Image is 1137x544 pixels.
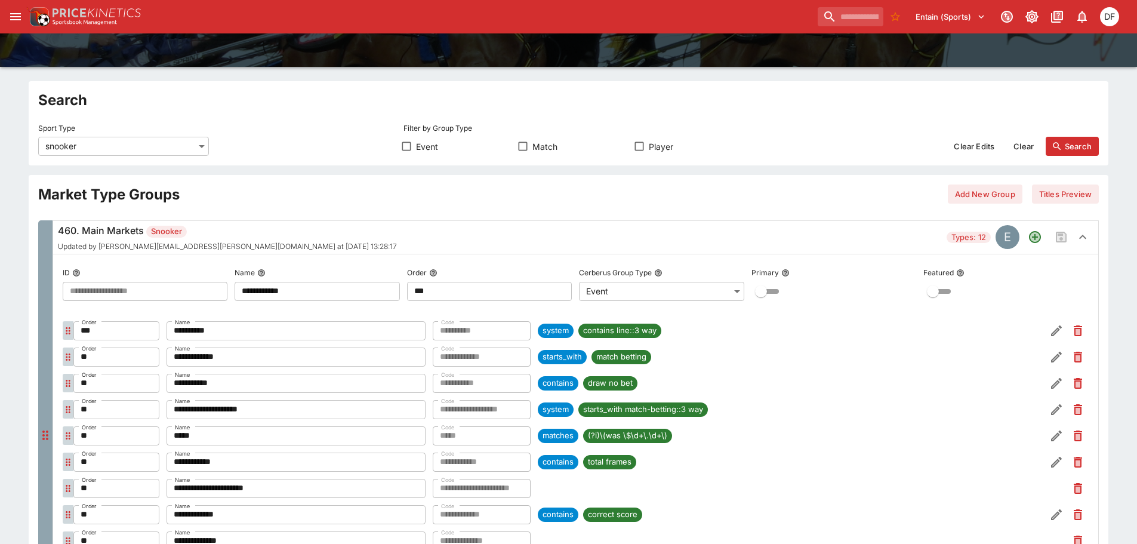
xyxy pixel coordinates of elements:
label: Name [175,421,190,435]
span: system [538,404,574,416]
label: Name [175,447,190,461]
label: Name [175,316,190,330]
p: ID [63,268,70,278]
p: Name [235,268,255,278]
button: Toggle light/dark mode [1021,6,1043,27]
button: Add a new Market type to the group [1024,226,1046,248]
label: Order [82,421,97,435]
button: Primary [781,269,790,277]
span: total frames [583,456,636,468]
div: Event [579,282,744,301]
button: Cerberus Group Type [654,269,663,277]
button: Remove Market Code from the group [1067,346,1089,368]
span: (?i)\(was \$\d+\.\d+\) [583,430,672,442]
img: PriceKinetics [53,8,141,17]
h2: Search [38,91,1099,109]
span: contains [538,509,578,521]
img: PriceKinetics Logo [26,5,50,29]
button: Remove Market Code from the group [1067,373,1089,394]
label: Code [441,368,455,382]
input: search [818,7,883,26]
button: Remove Market Code from the group [1067,451,1089,473]
button: ID [72,269,81,277]
label: Order [82,342,97,356]
label: Name [175,395,190,408]
label: Code [441,526,455,540]
label: Code [441,447,455,461]
span: Save changes to the Market Type group [1050,226,1072,248]
label: Code [441,395,455,408]
label: Order [82,474,97,487]
span: Updated by [PERSON_NAME][EMAIL_ADDRESS][PERSON_NAME][DOMAIN_NAME] at [DATE] 13:28:17 [58,242,397,251]
img: Sportsbook Management [53,20,117,25]
h6: 460. Main Markets [58,223,397,238]
button: Remove Market Code from the group [1067,399,1089,420]
button: Notifications [1071,6,1093,27]
div: snooker [38,137,209,156]
span: system [538,325,574,337]
button: Add New Group [948,185,1022,204]
button: Remove Market Code from the group [1067,425,1089,447]
span: Match [532,140,557,153]
button: David Foster [1096,4,1123,30]
label: Order [82,447,97,461]
span: match betting [591,351,651,363]
label: Order [82,395,97,408]
div: EVENT [996,225,1019,249]
button: Documentation [1046,6,1068,27]
button: No Bookmarks [886,7,905,26]
h2: Market Type Groups [38,185,180,204]
p: Featured [923,268,954,278]
span: draw no bet [583,377,637,389]
label: Order [82,500,97,514]
button: Remove Market Code from the group [1067,320,1089,342]
label: Order [82,368,97,382]
span: starts_with match-betting::3 way [578,404,708,416]
label: Name [175,474,190,487]
p: Order [407,268,427,278]
button: Clear [1006,137,1041,156]
label: Order [82,316,97,330]
span: Types: 12 [947,232,991,244]
label: Code [441,421,455,435]
span: Snooker [146,226,187,238]
button: Order [429,269,437,277]
span: contains [538,377,578,389]
span: Player [649,140,673,153]
label: Order [82,526,97,540]
span: Event [416,140,438,153]
button: open drawer [5,6,26,27]
label: Name [175,342,190,356]
div: David Foster [1100,7,1119,26]
label: Name [175,526,190,540]
label: Code [441,342,455,356]
span: contains line::3 way [578,325,661,337]
span: starts_with [538,351,587,363]
label: Code [441,500,455,514]
button: Name [257,269,266,277]
button: Select Tenant [908,7,993,26]
button: Titles Preview [1032,185,1099,204]
p: Cerberus Group Type [579,268,652,278]
span: matches [538,430,578,442]
button: Search [1046,137,1099,156]
p: Sport Type [38,123,75,133]
button: Connected to PK [996,6,1018,27]
p: Primary [751,268,779,278]
span: correct score [583,509,642,521]
p: Filter by Group Type [403,123,472,133]
label: Name [175,368,190,382]
button: Clear Edits [947,137,1002,156]
span: contains [538,456,578,468]
button: Remove Market Code from the group [1067,478,1089,499]
button: Remove Market Code from the group [1067,504,1089,525]
button: Featured [956,269,965,277]
label: Code [441,316,455,330]
label: Name [175,500,190,514]
label: Code [441,474,455,487]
